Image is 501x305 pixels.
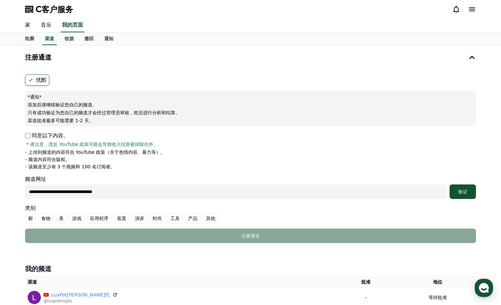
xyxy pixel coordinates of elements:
a: 我的页面 [61,18,84,32]
a: 通知 [99,33,119,45]
font: 批准 [361,279,370,285]
font: 优酷 [36,76,46,84]
a: 音乐 [36,18,57,32]
p: 只有成功验证为您自己的频道才会经过管理员审核，然后进行分析和结算。 [28,109,473,116]
font: 演讲 [135,215,144,222]
font: 收据 [65,36,74,41]
h4: 注册通道 [25,54,51,61]
p: @luxpotmojito [44,298,118,304]
a: 轮廓 [20,33,40,45]
font: 工具 [170,215,180,222]
a: 撤回 [79,33,99,45]
button: 验证 [450,184,476,199]
font: 地位 [433,279,442,285]
p: - 该频道至少有 3 个视频和 100 名订阅者。 [25,163,115,170]
font: 类别 [25,204,476,212]
a: 渠道 [42,33,57,45]
p: - 上传到频道的内容符合 YouTube 政策（关于色情内容、暴力等）。 [25,149,165,155]
p: - 频道内容符合版权。 [25,156,70,163]
font: 轮廓 [25,36,34,41]
img: LuxPot莫吉托 [28,291,41,304]
font: 其他 [206,215,215,222]
font: 渠道 [28,279,37,285]
p: 添加后请继续验证您自己的频道。 [28,101,473,108]
font: 验证 [458,189,467,194]
font: 应用程序 [90,215,108,222]
font: 频道网址 [25,175,476,183]
a: 家 [20,18,36,32]
font: 注册通道 [241,233,260,238]
font: 撤回 [84,36,94,41]
a: LuxPot[PERSON_NAME]托 [51,291,110,298]
p: - [335,294,397,301]
font: 食物 [41,215,50,222]
font: 渠道 [45,36,54,41]
font: 美 [59,215,64,222]
span: C客户服务 [36,4,73,14]
a: C客户服务 [25,4,73,14]
font: 同意以下内容。 [32,132,69,140]
a: 收据 [59,33,79,45]
button: 注册通道 [22,48,479,67]
p: 渠道批准最多可能需要 1-2 天。 [28,117,473,124]
font: 游戏 [72,215,81,222]
button: 注册通道 [25,229,476,243]
font: 时尚 [153,215,162,222]
font: 都 [28,215,33,222]
font: 装置 [117,215,126,222]
span: * 请注意，违反 YouTube 政策可能会导致收入结算被排除在外。 [26,141,158,148]
p: 等待批准 [428,294,447,301]
font: 产品 [188,215,197,222]
font: 通知 [104,36,113,41]
h4: 我的频道 [25,264,476,273]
